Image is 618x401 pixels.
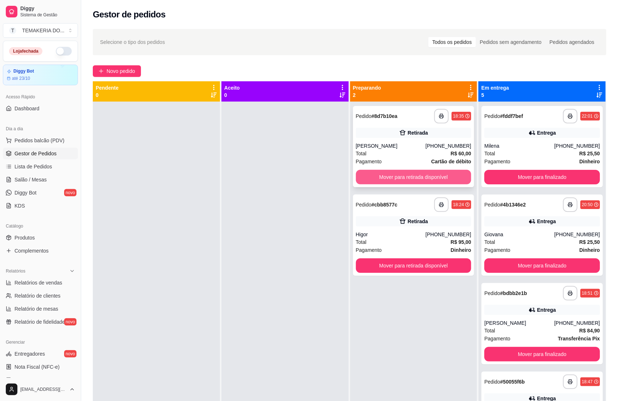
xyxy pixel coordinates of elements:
span: Relatórios [6,268,25,274]
span: KDS [14,202,25,209]
span: Relatório de fidelidade [14,318,65,326]
span: Selecione o tipo dos pedidos [100,38,165,46]
button: Select a team [3,23,78,38]
div: 22:01 [582,113,593,119]
span: Pedido [484,202,500,208]
div: Entrega [537,218,556,225]
div: [PERSON_NAME] [356,142,426,150]
span: Pagamento [484,335,510,343]
strong: R$ 25,50 [579,151,600,156]
strong: Dinheiro [579,247,600,253]
strong: # 4b1346e2 [500,202,526,208]
span: Relatório de clientes [14,292,61,299]
a: Nota Fiscal (NFC-e) [3,361,78,373]
span: Pedido [484,379,500,385]
span: Lista de Pedidos [14,163,52,170]
div: [PERSON_NAME] [484,319,554,327]
div: TEMAKERIA DO ... [22,27,65,34]
span: Pedido [484,113,500,119]
strong: R$ 25,50 [579,239,600,245]
a: Relatório de fidelidadenovo [3,316,78,328]
div: 18:24 [453,202,464,208]
div: Retirada [408,218,428,225]
span: [EMAIL_ADDRESS][DOMAIN_NAME] [20,386,66,392]
button: Mover para finalizado [484,347,600,361]
div: Higor [356,231,426,238]
div: 20:50 [582,202,593,208]
span: Pagamento [484,246,510,254]
span: Pedido [484,290,500,296]
div: [PHONE_NUMBER] [426,231,471,238]
div: [PHONE_NUMBER] [554,142,600,150]
strong: # bdbb2e1b [500,290,527,296]
div: 18:51 [582,290,593,296]
button: Pedidos balcão (PDV) [3,135,78,146]
div: Giovana [484,231,554,238]
strong: R$ 95,00 [451,239,471,245]
span: T [9,27,16,34]
span: Controle de caixa [14,376,54,384]
a: Complementos [3,245,78,257]
button: [EMAIL_ADDRESS][DOMAIN_NAME] [3,381,78,398]
span: Diggy Bot [14,189,37,196]
div: Entrega [537,129,556,136]
h2: Gestor de pedidos [93,9,166,20]
strong: R$ 84,90 [579,328,600,334]
a: DiggySistema de Gestão [3,3,78,20]
div: [PHONE_NUMBER] [554,231,600,238]
p: 0 [224,91,240,99]
a: Controle de caixa [3,374,78,386]
div: Loja fechada [9,47,42,55]
span: Total [356,150,367,157]
button: Mover para finalizado [484,170,600,184]
span: Total [484,150,495,157]
a: Relatório de mesas [3,303,78,315]
span: Pagamento [356,246,382,254]
span: Produtos [14,234,35,241]
span: Nota Fiscal (NFC-e) [14,363,59,371]
button: Mover para retirada disponível [356,258,472,273]
p: 0 [96,91,119,99]
span: Total [484,238,495,246]
div: 18:47 [582,379,593,385]
div: Retirada [408,129,428,136]
strong: Transferência Pix [558,336,600,341]
span: Pedido [356,202,372,208]
div: Pedidos agendados [546,37,598,47]
strong: Cartão de débito [431,159,471,164]
span: Pagamento [484,157,510,165]
div: Entrega [537,306,556,314]
a: Produtos [3,232,78,244]
strong: Dinheiro [451,247,471,253]
a: Diggy Botnovo [3,187,78,199]
span: Pedidos balcão (PDV) [14,137,65,144]
strong: R$ 60,00 [451,151,471,156]
div: Gerenciar [3,336,78,348]
strong: # fddf7bef [500,113,523,119]
strong: Dinheiro [579,159,600,164]
a: Salão / Mesas [3,174,78,185]
span: Sistema de Gestão [20,12,75,18]
div: Milena [484,142,554,150]
span: Relatórios de vendas [14,279,62,286]
span: Entregadores [14,350,45,357]
span: Diggy [20,5,75,12]
article: até 23/10 [12,75,30,81]
a: Relatório de clientes [3,290,78,302]
div: Dia a dia [3,123,78,135]
a: Entregadoresnovo [3,348,78,360]
span: Pedido [356,113,372,119]
div: [PHONE_NUMBER] [426,142,471,150]
button: Mover para finalizado [484,258,600,273]
span: plus [99,69,104,74]
a: Diggy Botaté 23/10 [3,65,78,85]
span: Salão / Mesas [14,176,47,183]
span: Complementos [14,247,49,254]
div: 18:35 [453,113,464,119]
a: Lista de Pedidos [3,161,78,172]
div: Acesso Rápido [3,91,78,103]
span: Pagamento [356,157,382,165]
p: Pendente [96,84,119,91]
p: Em entrega [481,84,509,91]
span: Total [484,327,495,335]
